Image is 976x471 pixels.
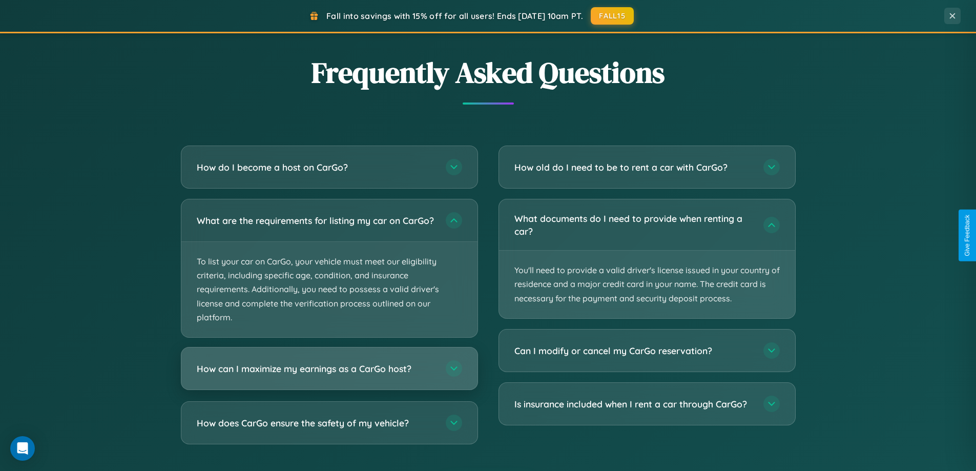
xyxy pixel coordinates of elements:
h3: What are the requirements for listing my car on CarGo? [197,214,435,227]
h3: Is insurance included when I rent a car through CarGo? [514,398,753,411]
h3: How old do I need to be to rent a car with CarGo? [514,161,753,174]
button: FALL15 [591,7,634,25]
span: Fall into savings with 15% off for all users! Ends [DATE] 10am PT. [326,11,583,21]
h3: How do I become a host on CarGo? [197,161,435,174]
h3: How can I maximize my earnings as a CarGo host? [197,362,435,375]
div: Give Feedback [964,215,971,256]
h2: Frequently Asked Questions [181,53,796,92]
h3: What documents do I need to provide when renting a car? [514,212,753,237]
div: Open Intercom Messenger [10,436,35,461]
p: You'll need to provide a valid driver's license issued in your country of residence and a major c... [499,251,795,318]
h3: Can I modify or cancel my CarGo reservation? [514,344,753,357]
h3: How does CarGo ensure the safety of my vehicle? [197,417,435,429]
p: To list your car on CarGo, your vehicle must meet our eligibility criteria, including specific ag... [181,242,477,337]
